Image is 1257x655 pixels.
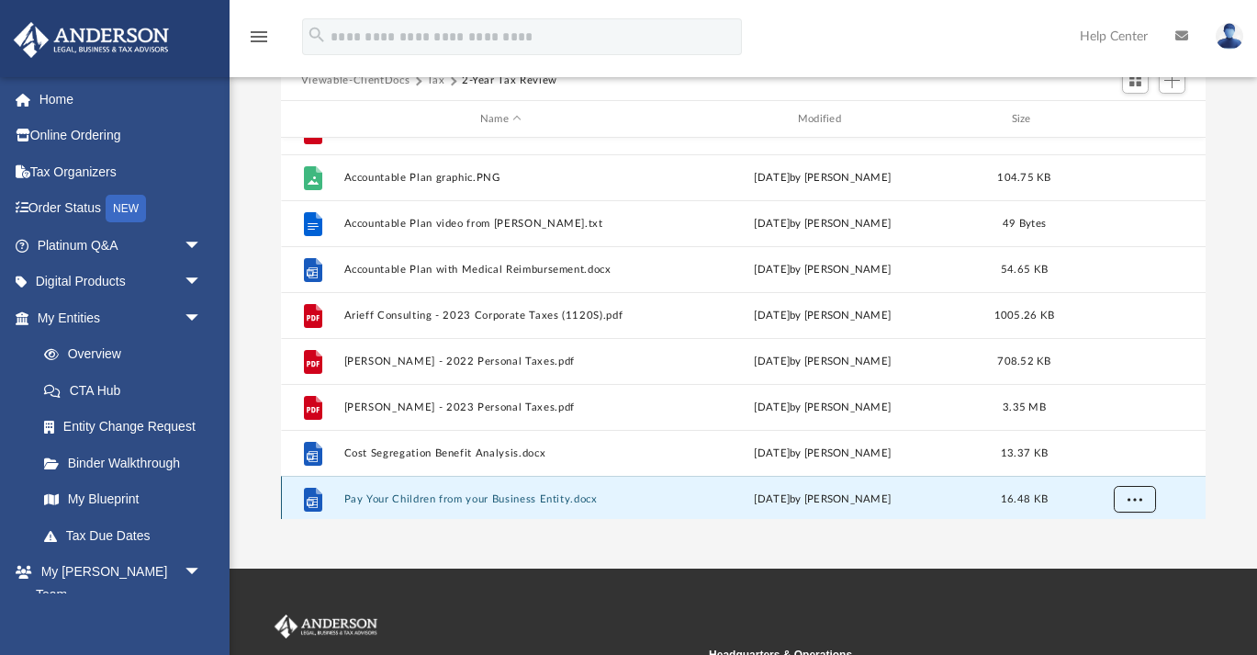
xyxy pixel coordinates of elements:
[1114,486,1156,514] button: More options
[184,299,220,337] span: arrow_drop_down
[343,310,657,322] button: Arieff Consulting - 2023 Corporate Taxes (1120S).pdf
[1159,68,1186,94] button: Add
[343,264,657,276] button: Accountable Plan with Medical Reimbursement.docx
[462,73,557,89] button: 2-Year Tax Review
[1001,494,1048,504] span: 16.48 KB
[665,111,979,128] div: Modified
[343,401,657,413] button: [PERSON_NAME] - 2023 Personal Taxes.pdf
[1001,448,1048,458] span: 13.37 KB
[26,336,230,373] a: Overview
[994,311,1055,321] span: 1005.26 KB
[666,262,980,278] div: [DATE] by [PERSON_NAME]
[1003,402,1046,412] span: 3.35 MB
[248,26,270,48] i: menu
[1001,265,1048,275] span: 54.65 KB
[666,170,980,186] div: [DATE] by [PERSON_NAME]
[13,190,230,228] a: Order StatusNEW
[1069,111,1197,128] div: id
[427,73,445,89] button: Tax
[343,447,657,459] button: Cost Segregation Benefit Analysis.docx
[271,615,381,638] img: Anderson Advisors Platinum Portal
[343,493,657,505] button: Pay Your Children from your Business Entity.docx
[666,400,980,416] div: [DATE] by [PERSON_NAME]
[26,372,230,409] a: CTA Hub
[301,73,410,89] button: Viewable-ClientDocs
[997,173,1050,183] span: 104.75 KB
[13,264,230,300] a: Digital Productsarrow_drop_down
[666,354,980,370] div: [DATE] by [PERSON_NAME]
[26,409,230,446] a: Entity Change Request
[26,517,230,554] a: Tax Due Dates
[343,356,657,367] button: [PERSON_NAME] - 2022 Personal Taxes.pdf
[1122,68,1150,94] button: Switch to Grid View
[13,153,230,190] a: Tax Organizers
[666,491,980,508] div: [DATE] by [PERSON_NAME]
[666,446,980,462] div: [DATE] by [PERSON_NAME]
[8,22,174,58] img: Anderson Advisors Platinum Portal
[184,554,220,592] span: arrow_drop_down
[26,445,230,481] a: Binder Walkthrough
[13,118,230,154] a: Online Ordering
[343,218,657,230] button: Accountable Plan video from [PERSON_NAME].txt
[1216,23,1243,50] img: User Pic
[248,35,270,48] a: menu
[666,308,980,324] div: [DATE] by [PERSON_NAME]
[106,195,146,222] div: NEW
[343,172,657,184] button: Accountable Plan graphic.PNG
[184,264,220,301] span: arrow_drop_down
[184,227,220,265] span: arrow_drop_down
[13,81,230,118] a: Home
[666,216,980,232] div: [DATE] by [PERSON_NAME]
[13,299,230,336] a: My Entitiesarrow_drop_down
[13,227,230,264] a: Platinum Q&Aarrow_drop_down
[26,481,220,518] a: My Blueprint
[281,138,1206,519] div: grid
[13,554,220,613] a: My [PERSON_NAME] Teamarrow_drop_down
[289,111,335,128] div: id
[987,111,1061,128] div: Size
[997,356,1050,367] span: 708.52 KB
[307,25,327,45] i: search
[342,111,657,128] div: Name
[1003,219,1046,229] span: 49 Bytes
